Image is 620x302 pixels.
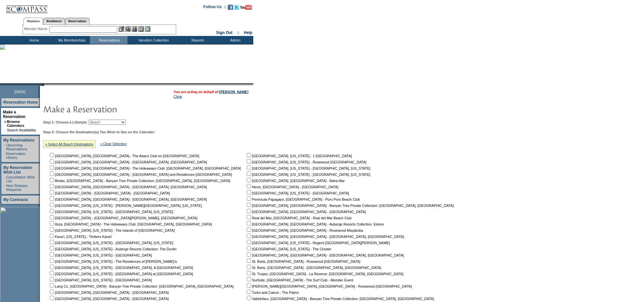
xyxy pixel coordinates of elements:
[43,120,88,124] b: Step 1: Choose a Lifestyle:
[3,165,32,175] a: My Reservation Wish List
[4,128,6,132] td: ·
[119,26,124,32] img: b_edit.gif
[45,142,93,146] a: » Select All Beach Destinations
[245,160,366,164] nobr: [GEOGRAPHIC_DATA], [US_STATE] - Rosewood [GEOGRAPHIC_DATA]
[203,4,226,12] td: Follow Us ::
[245,210,366,214] nobr: [GEOGRAPHIC_DATA], [GEOGRAPHIC_DATA] - [GEOGRAPHIC_DATA]
[48,228,175,232] nobr: [GEOGRAPHIC_DATA], [US_STATE] - The Islands of [GEOGRAPHIC_DATA]
[44,83,45,86] img: blank.gif
[245,272,403,276] nobr: St. Tropez, [GEOGRAPHIC_DATA] - La Reserve: [GEOGRAPHIC_DATA], [GEOGRAPHIC_DATA]
[219,90,248,94] a: [PERSON_NAME]
[14,90,25,94] span: [DATE]
[52,36,90,44] td: My Memberships
[245,266,381,270] nobr: St. Barts, [GEOGRAPHIC_DATA] - [GEOGRAPHIC_DATA], [GEOGRAPHIC_DATA]
[3,100,38,105] a: Reservation Home
[245,235,404,239] nobr: [GEOGRAPHIC_DATA], [GEOGRAPHIC_DATA] - [GEOGRAPHIC_DATA], [GEOGRAPHIC_DATA]
[43,130,155,134] b: Step 2: Choose the Destination(s) You Wish to See on the Calendar:
[245,216,352,220] nobr: Real del Mar, [GEOGRAPHIC_DATA] - Real del Mar Beach Club
[65,18,90,25] a: Reservations
[244,30,252,35] a: Help
[245,222,384,226] nobr: [GEOGRAPHIC_DATA], [GEOGRAPHIC_DATA] - Auberge Resorts Collection: Etereo
[127,36,178,44] td: Vacation Collection
[245,291,299,294] nobr: Turks and Caicos - The Palms
[3,110,25,119] a: Make a Reservation
[90,36,127,44] td: Reservations
[245,247,331,251] nobr: [GEOGRAPHIC_DATA], [US_STATE] - The Cloister
[48,241,173,245] nobr: [GEOGRAPHIC_DATA], [US_STATE] - [GEOGRAPHIC_DATA], [US_STATE]
[48,235,112,239] nobr: Kaua'i, [US_STATE] - Timbers Kaua'i
[6,184,27,192] a: New Release Requests
[245,204,454,208] nobr: [GEOGRAPHIC_DATA], [GEOGRAPHIC_DATA] - Banyan Tree Private Collection: [GEOGRAPHIC_DATA], [GEOGRA...
[234,7,239,10] a: Follow us on Twitter
[48,166,241,170] nobr: [GEOGRAPHIC_DATA], [GEOGRAPHIC_DATA] - The Hideaways Club: [GEOGRAPHIC_DATA], [GEOGRAPHIC_DATA]
[5,184,6,192] td: ·
[4,120,6,124] b: »
[48,253,152,257] nobr: [GEOGRAPHIC_DATA], [US_STATE] - [GEOGRAPHIC_DATA]
[245,278,353,282] nobr: Surfside, [GEOGRAPHIC_DATA] - The Surf Club - Member Event
[245,297,434,301] nobr: Vabbinfaru, [GEOGRAPHIC_DATA] - Banyan Tree Private Collection: [GEOGRAPHIC_DATA], [GEOGRAPHIC_DATA]
[48,260,177,263] nobr: [GEOGRAPHIC_DATA], [US_STATE] - The Residences of [PERSON_NAME]'a
[234,5,239,10] img: Follow us on Twitter
[48,154,199,158] nobr: [GEOGRAPHIC_DATA], [GEOGRAPHIC_DATA] - The Abaco Club on [GEOGRAPHIC_DATA]
[245,154,352,158] nobr: [GEOGRAPHIC_DATA], [US_STATE] - 1 [GEOGRAPHIC_DATA]
[48,185,207,189] nobr: [GEOGRAPHIC_DATA], [GEOGRAPHIC_DATA] - [GEOGRAPHIC_DATA], [GEOGRAPHIC_DATA]
[245,260,360,263] nobr: St. Barts, [GEOGRAPHIC_DATA] - Rosewood [GEOGRAPHIC_DATA]
[43,18,65,25] a: Residences
[3,138,34,143] a: My Reservations
[174,94,182,98] a: Clear
[6,143,27,151] a: Upcoming Reservations
[3,197,28,202] a: My Contracts
[48,272,193,276] nobr: [GEOGRAPHIC_DATA], [US_STATE] - [GEOGRAPHIC_DATA] at [GEOGRAPHIC_DATA]
[240,5,252,10] img: Subscribe to our YouTube Channel
[245,166,370,170] nobr: [GEOGRAPHIC_DATA], [US_STATE] - [GEOGRAPHIC_DATA], [US_STATE]
[125,26,131,32] img: View
[48,291,169,294] nobr: [GEOGRAPHIC_DATA], [GEOGRAPHIC_DATA] - [GEOGRAPHIC_DATA]
[5,175,6,183] td: ·
[43,102,174,115] img: pgTtlMakeReservation.gif
[48,266,193,270] nobr: [GEOGRAPHIC_DATA], [US_STATE] - [GEOGRAPHIC_DATA], A [GEOGRAPHIC_DATA]
[48,222,212,226] nobr: Ibiza, [GEOGRAPHIC_DATA] - The Hideaways Club: [GEOGRAPHIC_DATA], [GEOGRAPHIC_DATA]
[48,204,202,208] nobr: [GEOGRAPHIC_DATA], [US_STATE] - [PERSON_NAME][GEOGRAPHIC_DATA], [US_STATE]
[5,152,6,159] td: ·
[24,26,49,32] div: Member Name:
[245,179,344,183] nobr: [GEOGRAPHIC_DATA], [GEOGRAPHIC_DATA] - Baha Mar
[138,26,144,32] img: Reservations
[48,173,232,176] nobr: [GEOGRAPHIC_DATA], [GEOGRAPHIC_DATA] - [GEOGRAPHIC_DATA] and Residences [GEOGRAPHIC_DATA]
[48,247,176,251] nobr: [GEOGRAPHIC_DATA], [US_STATE] - Auberge Resorts Collection: The Dunlin
[132,26,137,32] img: Impersonate
[216,36,253,44] td: Admin
[48,216,197,220] nobr: [GEOGRAPHIC_DATA] - [GEOGRAPHIC_DATA][PERSON_NAME], [GEOGRAPHIC_DATA]
[245,185,338,189] nobr: Nevis, [GEOGRAPHIC_DATA] - [GEOGRAPHIC_DATA]
[228,7,233,10] a: Become our fan on Facebook
[42,83,44,86] img: promoShadowLeftCorner.gif
[48,179,230,183] nobr: Bintan, [GEOGRAPHIC_DATA] - Banyan Tree Private Collection: [GEOGRAPHIC_DATA], [GEOGRAPHIC_DATA]
[15,36,52,44] td: Home
[6,175,35,183] a: Cancellation Wish List
[5,143,6,151] td: ·
[245,241,390,245] nobr: [GEOGRAPHIC_DATA], [US_STATE] - Regent [GEOGRAPHIC_DATA][PERSON_NAME]
[216,30,232,35] a: Sign Out
[237,30,240,35] span: ::
[145,26,150,32] img: b_calculator.gif
[100,142,127,146] a: » Clear Selection
[245,228,363,232] nobr: [GEOGRAPHIC_DATA], [GEOGRAPHIC_DATA] - Rosewood Mayakoba
[48,210,173,214] nobr: [GEOGRAPHIC_DATA], [US_STATE] - [GEOGRAPHIC_DATA], [US_STATE]
[48,191,170,195] nobr: [GEOGRAPHIC_DATA] - [GEOGRAPHIC_DATA] - [GEOGRAPHIC_DATA]
[24,18,43,25] a: Members
[245,284,412,288] nobr: [PERSON_NAME][GEOGRAPHIC_DATA], [GEOGRAPHIC_DATA] - Rosewood [GEOGRAPHIC_DATA]
[48,297,169,301] nobr: [GEOGRAPHIC_DATA], [GEOGRAPHIC_DATA] - [GEOGRAPHIC_DATA]
[7,120,24,127] a: Browse Calendars
[48,278,152,282] nobr: [GEOGRAPHIC_DATA], [US_STATE] - [GEOGRAPHIC_DATA]
[174,90,248,94] span: You are acting on behalf of:
[6,152,25,159] a: Reservation History
[178,36,216,44] td: Reports
[240,7,252,10] a: Subscribe to our YouTube Channel
[228,5,233,10] img: Become our fan on Facebook
[245,253,404,257] nobr: [GEOGRAPHIC_DATA], [GEOGRAPHIC_DATA] - [GEOGRAPHIC_DATA], [GEOGRAPHIC_DATA]
[7,128,36,132] a: Search Availability
[245,197,360,201] nobr: Peninsula Papagayo, [GEOGRAPHIC_DATA] - Poro Poro Beach Club
[48,160,207,164] nobr: [GEOGRAPHIC_DATA], [GEOGRAPHIC_DATA] - [GEOGRAPHIC_DATA], [GEOGRAPHIC_DATA]
[48,284,234,288] nobr: Lang Co, [GEOGRAPHIC_DATA] - Banyan Tree Private Collection: [GEOGRAPHIC_DATA], [GEOGRAPHIC_DATA]
[245,191,349,195] nobr: [GEOGRAPHIC_DATA], [US_STATE] - [GEOGRAPHIC_DATA]
[245,173,370,176] nobr: [GEOGRAPHIC_DATA], [US_STATE] - [GEOGRAPHIC_DATA], [US_STATE]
